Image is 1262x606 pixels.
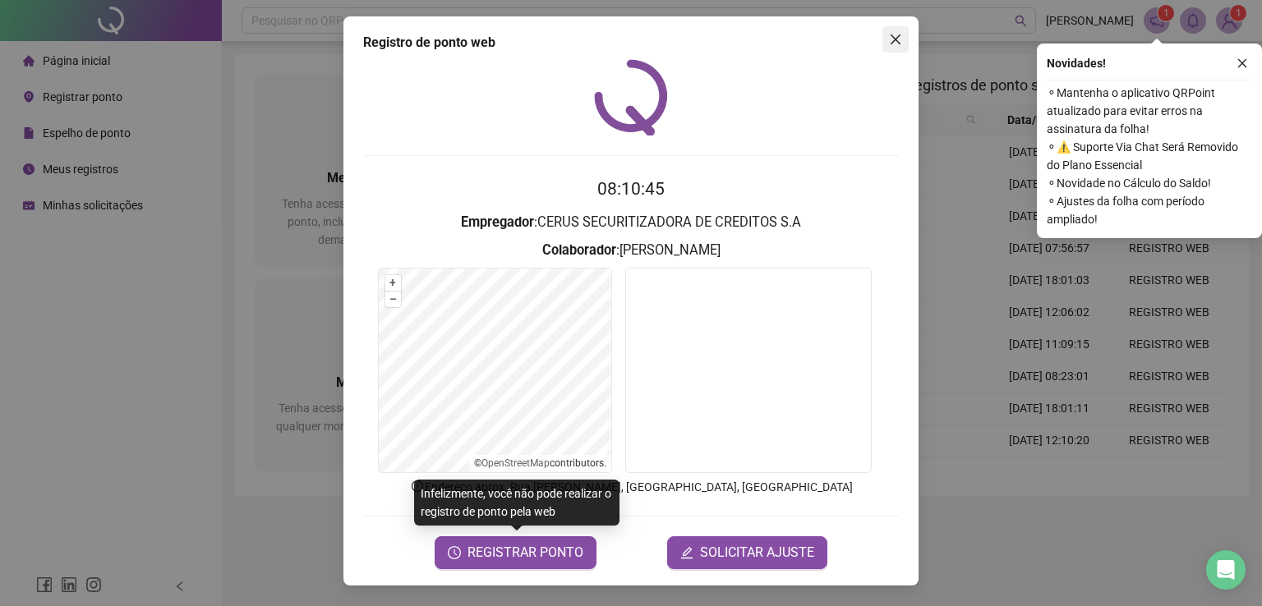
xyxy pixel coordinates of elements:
[542,242,616,258] strong: Colaborador
[481,457,550,469] a: OpenStreetMap
[467,543,583,562] span: REGISTRAR PONTO
[1206,550,1246,590] div: Open Intercom Messenger
[410,479,425,494] span: info-circle
[461,214,534,230] strong: Empregador
[363,33,899,53] div: Registro de ponto web
[597,179,665,199] time: 08:10:45
[385,292,401,307] button: –
[363,212,899,233] h3: : CERUS SECURITIZADORA DE CREDITOS S.A
[680,546,693,559] span: edit
[363,478,899,496] p: Endereço aprox. : Rua [PERSON_NAME], [GEOGRAPHIC_DATA], [GEOGRAPHIC_DATA]
[363,240,899,261] h3: : [PERSON_NAME]
[1047,192,1252,228] span: ⚬ Ajustes da folha com período ampliado!
[1047,138,1252,174] span: ⚬ ⚠️ Suporte Via Chat Será Removido do Plano Essencial
[1237,57,1248,69] span: close
[667,536,827,569] button: editSOLICITAR AJUSTE
[700,543,814,562] span: SOLICITAR AJUSTE
[474,457,606,469] li: © contributors.
[1047,84,1252,138] span: ⚬ Mantenha o aplicativo QRPoint atualizado para evitar erros na assinatura da folha!
[882,26,909,53] button: Close
[414,480,619,526] div: Infelizmente, você não pode realizar o registro de ponto pela web
[435,536,596,569] button: REGISTRAR PONTO
[889,33,902,46] span: close
[594,59,668,135] img: QRPoint
[1047,174,1252,192] span: ⚬ Novidade no Cálculo do Saldo!
[1047,54,1106,72] span: Novidades !
[385,275,401,291] button: +
[448,546,461,559] span: clock-circle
